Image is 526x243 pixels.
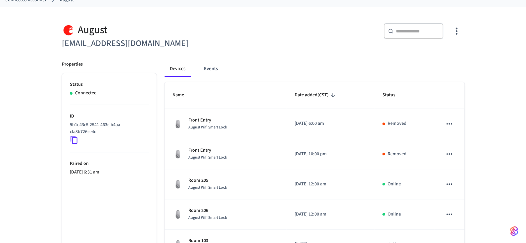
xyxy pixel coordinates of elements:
p: Status [70,81,149,88]
p: Room 206 [188,207,227,214]
img: August Wifi Smart Lock 3rd Gen, Silver, Front [172,209,183,219]
button: Devices [165,61,191,77]
img: August Wifi Smart Lock 3rd Gen, Silver, Front [172,119,183,129]
p: Front Entry [188,117,227,124]
p: Front Entry [188,147,227,154]
p: Online [388,181,401,188]
span: Date added(CST) [294,90,337,100]
button: Events [199,61,223,77]
p: [DATE] 6:00 am [294,120,366,127]
p: Connected [75,90,97,97]
p: [DATE] 12:00 am [294,181,366,188]
p: ID [70,113,149,120]
span: August Wifi Smart Lock [188,185,227,190]
p: [DATE] 6:31 am [70,169,149,176]
img: August Wifi Smart Lock 3rd Gen, Silver, Front [172,179,183,189]
img: August Wifi Smart Lock 3rd Gen, Silver, Front [172,149,183,159]
img: SeamLogoGradient.69752ec5.svg [510,226,518,236]
span: August Wifi Smart Lock [188,124,227,130]
span: August Wifi Smart Lock [188,215,227,220]
span: August Wifi Smart Lock [188,155,227,160]
p: Properties [62,61,83,68]
p: Removed [388,120,406,127]
span: Name [172,90,193,100]
p: Removed [388,151,406,158]
p: 9b1e43c5-2541-463c-b4aa-cfa3b726ce4d [70,121,146,135]
div: August [62,23,259,37]
p: Online [388,211,401,218]
p: Room 205 [188,177,227,184]
h6: [EMAIL_ADDRESS][DOMAIN_NAME] [62,37,259,50]
span: Status [382,90,404,100]
p: Paired on [70,160,149,167]
p: [DATE] 12:00 am [294,211,366,218]
img: August Logo, Square [62,23,75,37]
p: [DATE] 10:00 pm [294,151,366,158]
div: connected account tabs [165,61,464,77]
